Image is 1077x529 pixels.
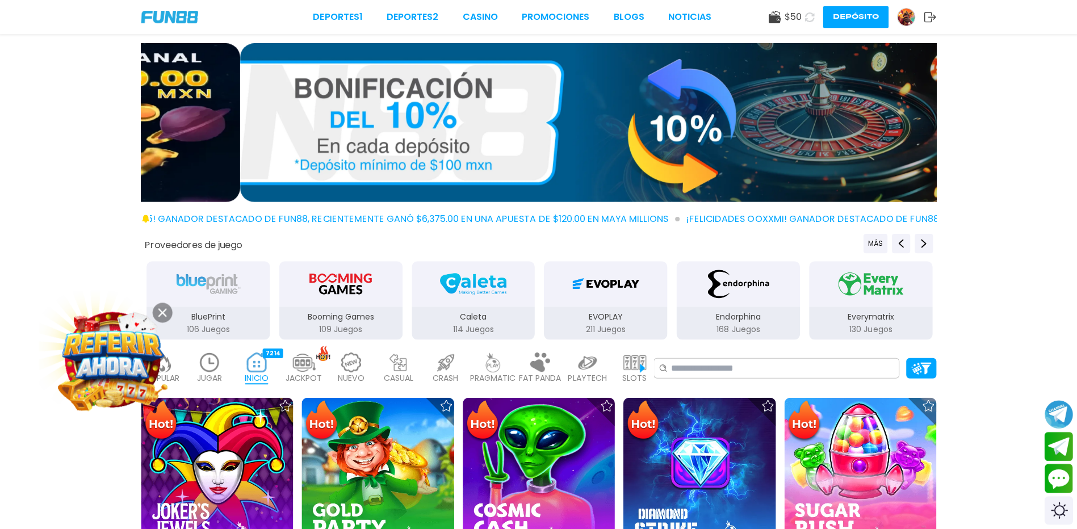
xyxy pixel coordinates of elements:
[568,371,606,383] p: PLAYTECH
[529,351,551,371] img: fat_panda_light.webp
[246,351,269,371] img: home_active.webp
[822,6,887,28] button: Depósito
[913,233,932,253] button: Next providers
[245,371,269,383] p: INICIO
[286,371,322,383] p: JACKPOT
[672,259,804,340] button: Endorphina
[470,371,516,383] p: PRAGMATIC
[433,371,458,383] p: CRASH
[143,398,180,442] img: Hot
[569,267,641,299] img: EVOPLAY
[407,259,539,340] button: Caleta
[896,8,923,26] a: Avatar
[143,259,275,340] button: BluePrint
[387,10,438,24] a: Deportes2
[623,351,646,371] img: slots_light.webp
[199,351,221,371] img: recent_light.webp
[676,310,799,322] p: Endorphina
[275,259,407,340] button: Booming Games
[785,398,822,442] img: Hot
[340,351,363,371] img: new_light.webp
[142,11,199,23] img: Company Logo
[862,233,886,253] button: Previous providers
[624,398,661,442] img: Hot
[668,10,711,24] a: NOTICIAS
[834,267,906,299] img: Everymatrix
[173,267,245,299] img: BluePrint
[1043,431,1071,460] button: Join telegram
[384,371,413,383] p: CASUAL
[263,347,283,357] div: 7214
[808,322,932,334] p: 130 Juegos
[241,43,1034,201] img: 10% Bono Ilimitado
[437,267,509,299] img: Caleta
[576,351,598,371] img: playtech_light.webp
[622,371,646,383] p: SLOTS
[303,398,340,442] img: Hot
[462,10,497,24] a: CASINO
[279,322,403,334] p: 109 Juegos
[891,233,909,253] button: Previous providers
[279,310,403,322] p: Booming Games
[522,10,589,24] a: Promociones
[434,351,457,371] img: crash_light.webp
[147,322,270,334] p: 106 Juegos
[808,310,932,322] p: Everymatrix
[1043,495,1071,523] div: Switch theme
[544,310,667,322] p: EVOPLAY
[464,398,501,442] img: Hot
[544,322,667,334] p: 211 Juegos
[313,10,363,24] a: Deportes1
[293,351,316,371] img: jackpot_light.webp
[539,259,672,340] button: EVOPLAY
[896,9,913,26] img: Avatar
[676,322,799,334] p: 168 Juegos
[783,10,801,24] span: $ 50
[305,267,376,299] img: Booming Games
[1043,398,1071,428] button: Join telegram channel
[198,371,223,383] p: JUGAR
[702,267,773,299] img: Endorphina
[481,351,504,371] img: pragmatic_light.webp
[387,351,410,371] img: casual_light.webp
[316,345,330,360] img: hot
[54,212,679,225] span: ¡FELICIDADES pexxx25! GANADOR DESTACADO DE FUN88, RECIENTEMENTE GANÓ $6,375.00 EN UNA APUESTA DE ...
[11,259,143,340] button: Betgames
[147,310,270,322] p: BluePrint
[804,259,936,340] button: Everymatrix
[1043,463,1071,492] button: Contact customer service
[613,10,644,24] a: BLOGS
[145,238,242,250] button: Proveedores de juego
[57,303,170,415] img: Image Link
[338,371,364,383] p: NUEVO
[910,362,930,373] img: Platform Filter
[412,322,535,334] p: 114 Juegos
[412,310,535,322] p: Caleta
[519,371,561,383] p: FAT PANDA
